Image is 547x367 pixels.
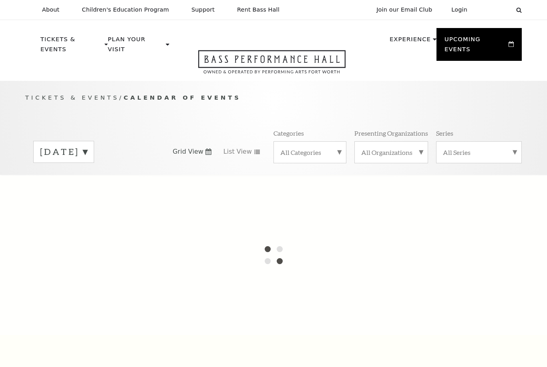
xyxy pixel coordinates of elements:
p: Tickets & Events [40,34,103,59]
p: Upcoming Events [444,34,507,59]
p: Support [191,6,215,13]
label: [DATE] [40,146,87,158]
select: Select: [480,6,509,14]
p: Plan Your Visit [108,34,164,59]
label: All Series [443,148,515,156]
p: / [25,93,522,103]
p: Categories [273,129,304,137]
p: Presenting Organizations [354,129,428,137]
p: Rent Bass Hall [237,6,280,13]
span: Grid View [173,147,203,156]
span: Calendar of Events [124,94,241,101]
label: All Organizations [361,148,421,156]
p: Series [436,129,453,137]
p: Children's Education Program [82,6,169,13]
p: About [42,6,59,13]
p: Experience [390,34,431,49]
span: Tickets & Events [25,94,119,101]
label: All Categories [280,148,340,156]
span: List View [223,147,252,156]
